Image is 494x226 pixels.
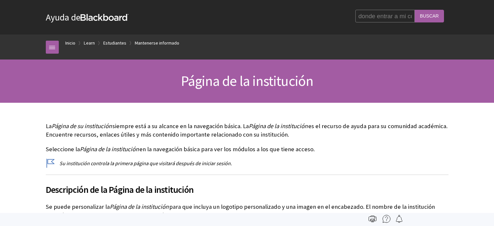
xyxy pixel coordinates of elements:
p: La siempre está a su alcance en la navegación básica. La es el recurso de ayuda para su comunidad... [46,122,449,139]
a: Ayuda deBlackboard [46,11,129,23]
p: Su institución controla la primera página que visitará después de iniciar sesión. [46,160,449,167]
span: Página de su institución [52,122,112,130]
span: Página de la institución [80,145,139,153]
h2: Descripción de la Página de la institución [46,175,449,196]
span: Página de la institución [110,203,169,210]
img: Follow this page [395,215,403,223]
span: Página de la institución [181,72,313,90]
a: Mantenerse informado [135,39,179,47]
a: Inicio [65,39,75,47]
input: Buscar [415,10,444,22]
a: Estudiantes [103,39,126,47]
p: Seleccione la en la navegación básica para ver los módulos a los que tiene acceso. [46,145,449,153]
img: More help [383,215,390,223]
p: Se puede personalizar la para que incluya un logotipo personalizado y una imagen en el encabezado... [46,203,449,219]
span: Página de la institución [249,122,308,130]
img: Print [369,215,376,223]
a: Learn [84,39,95,47]
strong: Blackboard [81,14,129,21]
